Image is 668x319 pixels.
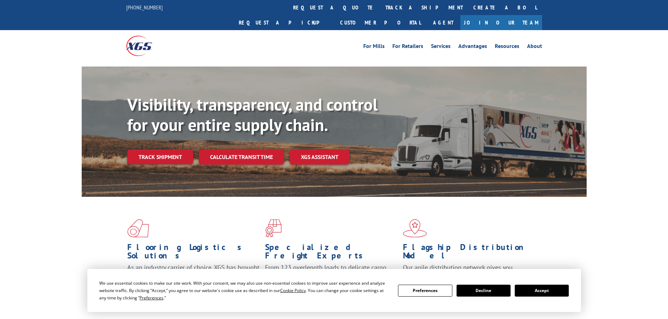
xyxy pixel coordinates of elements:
[335,15,426,30] a: Customer Portal
[392,43,423,51] a: For Retailers
[527,43,542,51] a: About
[127,243,260,263] h1: Flooring Logistics Solutions
[290,150,350,165] a: XGS ASSISTANT
[457,285,511,297] button: Decline
[458,43,487,51] a: Advantages
[363,43,385,51] a: For Mills
[460,15,542,30] a: Join Our Team
[127,150,193,164] a: Track shipment
[265,263,398,294] p: From 123 overlength loads to delicate cargo, our experienced staff knows the best way to move you...
[515,285,569,297] button: Accept
[99,279,390,301] div: We use essential cookies to make our site work. With your consent, we may also use non-essential ...
[398,285,452,297] button: Preferences
[87,269,581,312] div: Cookie Consent Prompt
[127,93,378,136] b: Visibility, transparency, and control for your entire supply chain.
[127,263,259,288] span: As an industry carrier of choice, XGS has brought innovation and dedication to flooring logistics...
[127,219,149,237] img: xgs-icon-total-supply-chain-intelligence-red
[403,219,427,237] img: xgs-icon-flagship-distribution-model-red
[403,263,532,280] span: Our agile distribution network gives you nationwide inventory management on demand.
[265,243,398,263] h1: Specialized Freight Experts
[431,43,451,51] a: Services
[126,4,163,11] a: [PHONE_NUMBER]
[426,15,460,30] a: Agent
[403,243,535,263] h1: Flagship Distribution Model
[140,295,163,301] span: Preferences
[280,287,306,293] span: Cookie Policy
[234,15,335,30] a: Request a pickup
[495,43,519,51] a: Resources
[199,150,284,165] a: Calculate transit time
[265,219,282,237] img: xgs-icon-focused-on-flooring-red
